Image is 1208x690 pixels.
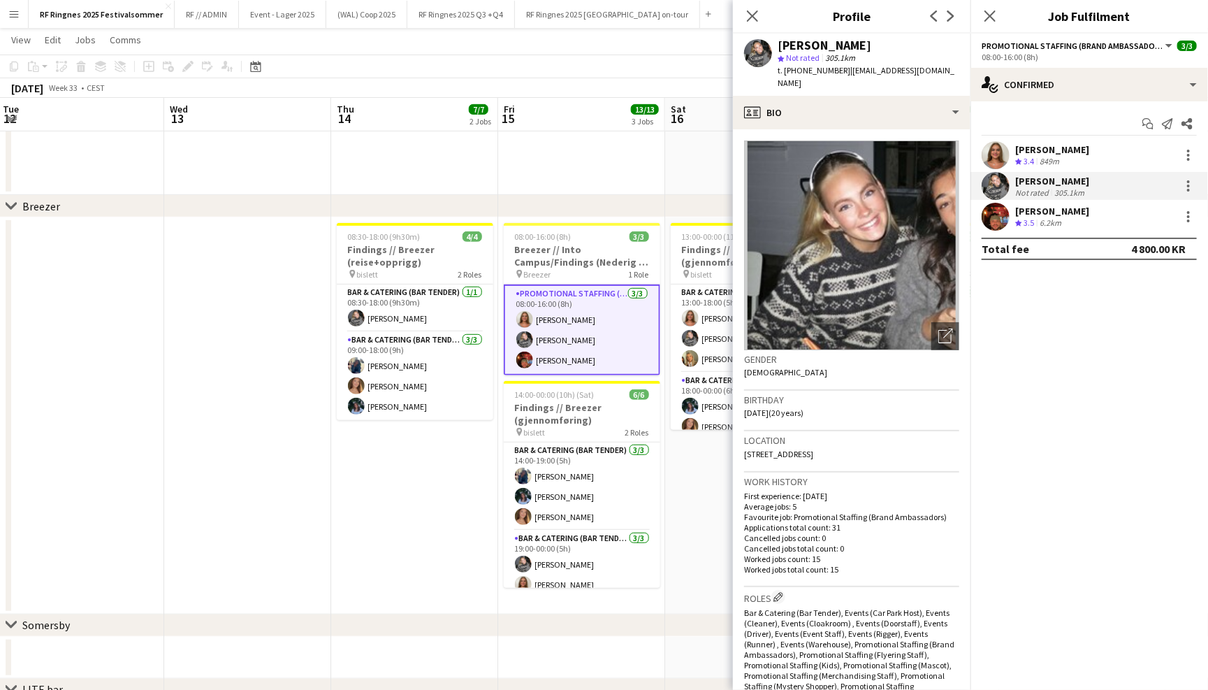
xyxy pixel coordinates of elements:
[630,231,649,242] span: 3/3
[671,103,686,115] span: Sat
[337,332,493,420] app-card-role: Bar & Catering (Bar Tender)3/309:00-18:00 (9h)[PERSON_NAME][PERSON_NAME][PERSON_NAME]
[515,1,700,28] button: RF Ringnes 2025 [GEOGRAPHIC_DATA] on-tour
[982,41,1174,51] button: Promotional Staffing (Brand Ambassadors)
[39,31,66,49] a: Edit
[778,65,850,76] span: t. [PHONE_NUMBER]
[970,7,1208,25] h3: Job Fulfilment
[744,564,959,575] p: Worked jobs total count: 15
[170,103,188,115] span: Wed
[337,103,354,115] span: Thu
[786,52,820,63] span: Not rated
[348,231,421,242] span: 08:30-18:00 (9h30m)
[45,34,61,46] span: Edit
[1015,205,1089,217] div: [PERSON_NAME]
[691,269,713,280] span: bislett
[504,103,515,115] span: Fri
[337,285,493,332] app-card-role: Bar & Catering (Bar Tender)1/108:30-18:00 (9h30m)[PERSON_NAME]
[744,141,959,350] img: Crew avatar or photo
[1037,217,1064,229] div: 6.2km
[11,81,43,95] div: [DATE]
[744,408,803,418] span: [DATE] (20 years)
[1015,175,1089,187] div: [PERSON_NAME]
[1024,156,1034,166] span: 3.4
[1015,143,1089,156] div: [PERSON_NAME]
[778,65,954,88] span: | [EMAIL_ADDRESS][DOMAIN_NAME]
[1015,187,1051,198] div: Not rated
[682,231,764,242] span: 13:00-00:00 (11h) (Sun)
[470,116,491,127] div: 2 Jobs
[1051,187,1087,198] div: 305.1km
[970,68,1208,101] div: Confirmed
[504,401,660,426] h3: Findings // Breezer (gjennomføring)
[822,52,858,63] span: 305.1km
[11,34,31,46] span: View
[110,34,141,46] span: Comms
[504,223,660,375] div: 08:00-16:00 (8h)3/3Breezer // Into Campus/Findings (Nederig + Opprigg) Breezer1 RolePromotional S...
[744,449,813,459] span: [STREET_ADDRESS]
[524,427,546,438] span: bislett
[630,389,649,400] span: 6/6
[524,269,551,280] span: Breezer
[982,242,1029,256] div: Total fee
[744,475,959,488] h3: Work history
[744,522,959,533] p: Applications total count: 31
[515,231,572,242] span: 08:00-16:00 (8h)
[504,531,660,619] app-card-role: Bar & Catering (Bar Tender)3/319:00-00:00 (5h)[PERSON_NAME][PERSON_NAME]
[744,491,959,501] p: First experience: [DATE]
[504,243,660,268] h3: Breezer // Into Campus/Findings (Nederig + Opprigg)
[1037,156,1062,168] div: 849m
[504,443,660,531] app-card-role: Bar & Catering (Bar Tender)3/314:00-19:00 (5h)[PERSON_NAME][PERSON_NAME][PERSON_NAME]
[1177,41,1197,51] span: 3/3
[671,223,827,430] app-job-card: 13:00-00:00 (11h) (Sun)6/6Findings // Breezer (gjennomføring) bislett2 RolesBar & Catering (Bar T...
[407,1,515,28] button: RF Ringnes 2025 Q3 +Q4
[502,110,515,127] span: 15
[46,82,81,93] span: Week 33
[671,373,827,461] app-card-role: Bar & Catering (Bar Tender)3/318:00-00:00 (6h)[PERSON_NAME][PERSON_NAME]
[629,269,649,280] span: 1 Role
[744,434,959,447] h3: Location
[6,31,36,49] a: View
[69,31,101,49] a: Jobs
[744,543,959,554] p: Cancelled jobs total count: 0
[631,104,659,115] span: 13/13
[239,1,326,28] button: Event - Lager 2025
[87,82,105,93] div: CEST
[744,512,959,522] p: Favourite job: Promotional Staffing (Brand Ambassadors)
[175,1,239,28] button: RF // ADMIN
[75,34,96,46] span: Jobs
[463,231,482,242] span: 4/4
[671,243,827,268] h3: Findings // Breezer (gjennomføring)
[29,1,175,28] button: RF Ringnes 2025 Festivalsommer
[458,269,482,280] span: 2 Roles
[982,52,1197,62] div: 08:00-16:00 (8h)
[744,554,959,564] p: Worked jobs count: 15
[632,116,658,127] div: 3 Jobs
[337,243,493,268] h3: Findings // Breezer (reise+opprigg)
[335,110,354,127] span: 14
[982,41,1163,51] span: Promotional Staffing (Brand Ambassadors)
[337,223,493,420] app-job-card: 08:30-18:00 (9h30m)4/4Findings // Breezer (reise+opprigg) bislett2 RolesBar & Catering (Bar Tende...
[744,394,959,406] h3: Birthday
[357,269,379,280] span: bislett
[104,31,147,49] a: Comms
[22,618,70,632] div: Somersby
[326,1,407,28] button: (WAL) Coop 2025
[1131,242,1186,256] div: 4 800.00 KR
[22,199,60,213] div: Breezer
[168,110,188,127] span: 13
[1,110,19,127] span: 12
[1024,217,1034,228] span: 3.5
[3,103,19,115] span: Tue
[515,389,595,400] span: 14:00-00:00 (10h) (Sat)
[931,322,959,350] div: Open photos pop-in
[778,39,871,52] div: [PERSON_NAME]
[733,7,970,25] h3: Profile
[733,96,970,129] div: Bio
[744,501,959,512] p: Average jobs: 5
[744,367,827,378] span: [DEMOGRAPHIC_DATA]
[504,381,660,588] app-job-card: 14:00-00:00 (10h) (Sat)6/6Findings // Breezer (gjennomføring) bislett2 RolesBar & Catering (Bar T...
[744,590,959,605] h3: Roles
[671,285,827,373] app-card-role: Bar & Catering (Bar Tender)3/313:00-18:00 (5h)[PERSON_NAME][PERSON_NAME][PERSON_NAME]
